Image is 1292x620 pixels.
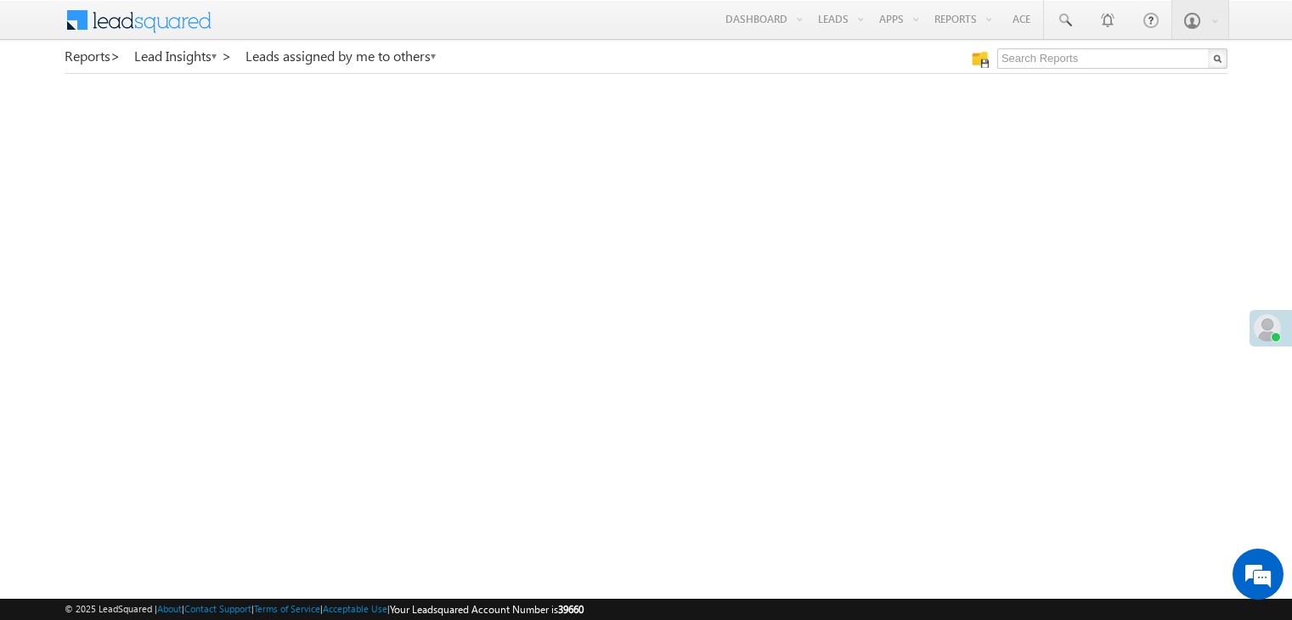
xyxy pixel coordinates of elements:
[65,601,584,617] span: © 2025 LeadSquared | | | | |
[245,48,437,64] a: Leads assigned by me to others
[184,603,251,614] a: Contact Support
[65,48,121,64] a: Reports>
[222,46,232,65] span: >
[997,48,1227,69] input: Search Reports
[390,603,584,616] span: Your Leadsquared Account Number is
[110,46,121,65] span: >
[157,603,182,614] a: About
[134,48,232,64] a: Lead Insights >
[972,51,989,68] img: Manage all your saved reports!
[323,603,387,614] a: Acceptable Use
[558,603,584,616] span: 39660
[254,603,320,614] a: Terms of Service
